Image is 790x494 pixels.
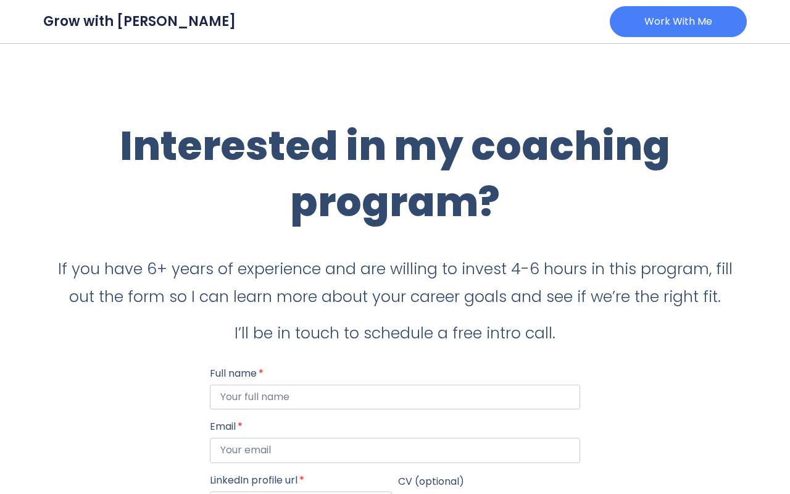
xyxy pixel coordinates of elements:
label: CV (optional) [398,477,464,493]
span: Work With Me [644,17,712,27]
h1: Interested in my coaching program? [43,118,747,230]
a: Work With Me [610,6,747,37]
span: I’ll be in touch to schedule a free intro call. [235,322,555,344]
label: Email [210,422,243,438]
input: Your email [210,438,580,463]
label: Full name [210,369,264,385]
input: Your full name [210,385,580,409]
a: Grow with [PERSON_NAME] [43,12,236,31]
label: LinkedIn profile url [210,475,304,492]
p: If you have 6+ years of experience and are willing to invest 4-6 hours in this program, fill out ... [43,255,747,311]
